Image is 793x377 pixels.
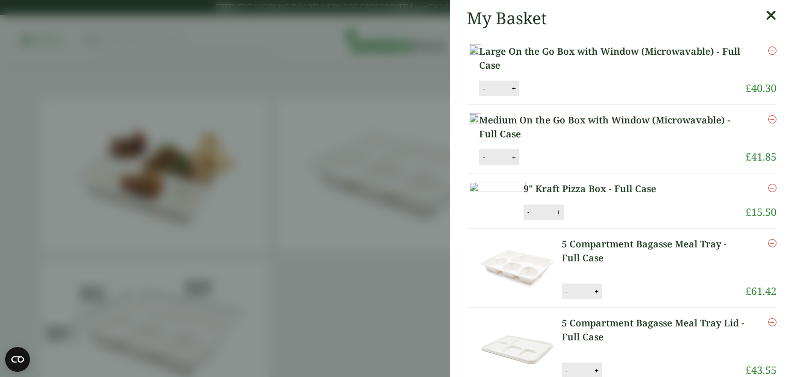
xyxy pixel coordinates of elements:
[562,366,570,375] button: -
[768,182,776,194] a: Remove this item
[768,44,776,57] a: Remove this item
[768,316,776,328] a: Remove this item
[746,150,751,164] span: £
[746,81,751,95] span: £
[5,347,30,372] button: Open CMP widget
[480,153,488,162] button: -
[509,153,519,162] button: +
[746,205,776,219] bdi: 15.50
[480,84,488,93] button: -
[746,284,776,298] bdi: 61.42
[768,113,776,125] a: Remove this item
[746,205,751,219] span: £
[467,8,547,28] h2: My Basket
[524,208,532,216] button: -
[746,81,776,95] bdi: 40.30
[553,208,564,216] button: +
[509,84,519,93] button: +
[562,316,746,344] a: 5 Compartment Bagasse Meal Tray Lid - Full Case
[746,363,776,377] bdi: 43.55
[746,150,776,164] bdi: 41.85
[591,287,601,296] button: +
[524,182,701,196] a: 9" Kraft Pizza Box - Full Case
[562,287,570,296] button: -
[746,284,751,298] span: £
[591,366,601,375] button: +
[479,44,746,72] a: Large On the Go Box with Window (Microwavable) - Full Case
[562,237,746,265] a: 5 Compartment Bagasse Meal Tray - Full Case
[479,113,746,141] a: Medium On the Go Box with Window (Microwavable) - Full Case
[746,363,751,377] span: £
[768,237,776,249] a: Remove this item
